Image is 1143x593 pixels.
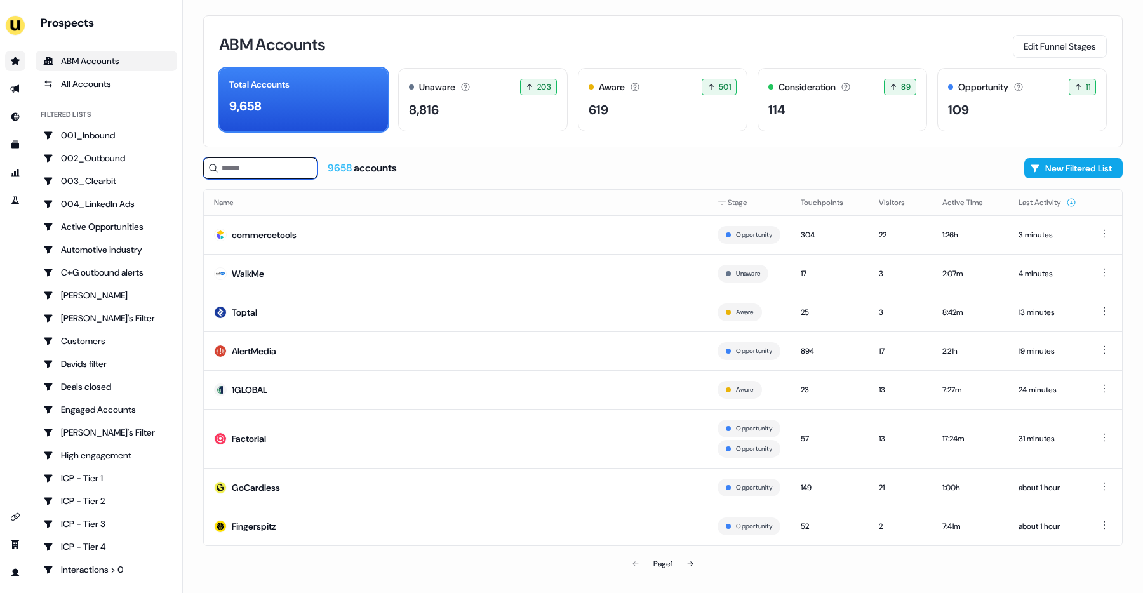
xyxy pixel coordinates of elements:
div: 3 minutes [1019,229,1076,241]
div: 13 [879,432,922,445]
a: Go to Active Opportunities [36,217,177,237]
a: Go to Customers [36,331,177,351]
div: 003_Clearbit [43,175,170,187]
a: Go to Davids filter [36,354,177,374]
a: Go to templates [5,135,25,155]
div: 8:42m [942,306,998,319]
div: 109 [948,100,969,119]
span: 11 [1086,81,1090,93]
button: Edit Funnel Stages [1013,35,1107,58]
div: High engagement [43,449,170,462]
a: Go to Engaged Accounts [36,399,177,420]
a: Go to integrations [5,507,25,527]
a: Go to ICP - Tier 4 [36,536,177,557]
a: Go to 003_Clearbit [36,171,177,191]
div: 3 [879,306,922,319]
button: Opportunity [736,229,772,241]
a: Go to Geneviève's Filter [36,422,177,443]
a: Go to Charlotte Stone [36,285,177,305]
div: 2:21h [942,345,998,357]
div: Engaged Accounts [43,403,170,416]
div: Factorial [232,432,266,445]
div: 1GLOBAL [232,383,267,396]
div: Fingerspitz [232,520,276,533]
a: Go to ICP - Tier 1 [36,468,177,488]
button: Opportunity [736,345,772,357]
div: Customers [43,335,170,347]
div: 21 [879,481,922,494]
div: [PERSON_NAME] [43,289,170,302]
a: Go to ICP - Tier 2 [36,491,177,511]
div: 57 [801,432,859,445]
a: Go to attribution [5,163,25,183]
span: 203 [537,81,551,93]
div: ICP - Tier 3 [43,517,170,530]
button: Aware [736,384,753,396]
div: 9,658 [229,97,262,116]
div: about 1 hour [1019,481,1076,494]
div: 149 [801,481,859,494]
div: All Accounts [43,77,170,90]
div: Opportunity [958,81,1008,94]
div: Page 1 [653,557,672,570]
a: Go to 002_Outbound [36,148,177,168]
button: Touchpoints [801,191,859,214]
div: 3 [879,267,922,280]
a: Go to prospects [5,51,25,71]
div: [PERSON_NAME]'s Filter [43,312,170,324]
a: Go to profile [5,563,25,583]
a: Go to Charlotte's Filter [36,308,177,328]
div: Unaware [419,81,455,94]
div: 17:24m [942,432,998,445]
div: 4 minutes [1019,267,1076,280]
a: ABM Accounts [36,51,177,71]
div: AlertMedia [232,345,276,357]
div: 1:26h [942,229,998,241]
div: Interactions > 0 [43,563,170,576]
button: Last Activity [1019,191,1076,214]
div: 8,816 [409,100,439,119]
div: 1:00h [942,481,998,494]
button: Unaware [736,268,760,279]
button: Aware [736,307,753,318]
div: C+G outbound alerts [43,266,170,279]
button: Opportunity [736,521,772,532]
div: Total Accounts [229,78,290,91]
span: 501 [719,81,731,93]
div: Deals closed [43,380,170,393]
th: Name [204,190,707,215]
a: Go to outbound experience [5,79,25,99]
div: 52 [801,520,859,533]
button: New Filtered List [1024,158,1123,178]
div: 13 [879,383,922,396]
div: GoCardless [232,481,280,494]
button: Visitors [879,191,920,214]
div: 25 [801,306,859,319]
div: Aware [599,81,625,94]
a: Go to ICP - Tier 3 [36,514,177,534]
div: 002_Outbound [43,152,170,164]
div: Prospects [41,15,177,30]
span: 89 [901,81,911,93]
a: Go to 001_Inbound [36,125,177,145]
h3: ABM Accounts [219,36,325,53]
div: about 1 hour [1019,520,1076,533]
div: Filtered lists [41,109,91,120]
div: 2 [879,520,922,533]
a: Go to Interactions > 0 [36,559,177,580]
a: Go to C+G outbound alerts [36,262,177,283]
div: 004_LinkedIn Ads [43,197,170,210]
div: [PERSON_NAME]'s Filter [43,426,170,439]
a: Go to Automotive industry [36,239,177,260]
div: 24 minutes [1019,383,1076,396]
div: 7:27m [942,383,998,396]
div: Toptal [232,306,257,319]
div: Consideration [779,81,836,94]
div: 17 [801,267,859,280]
div: 304 [801,229,859,241]
div: 114 [768,100,785,119]
a: Go to team [5,535,25,555]
a: Go to Deals closed [36,376,177,397]
a: Go to 004_LinkedIn Ads [36,194,177,214]
button: Opportunity [736,423,772,434]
